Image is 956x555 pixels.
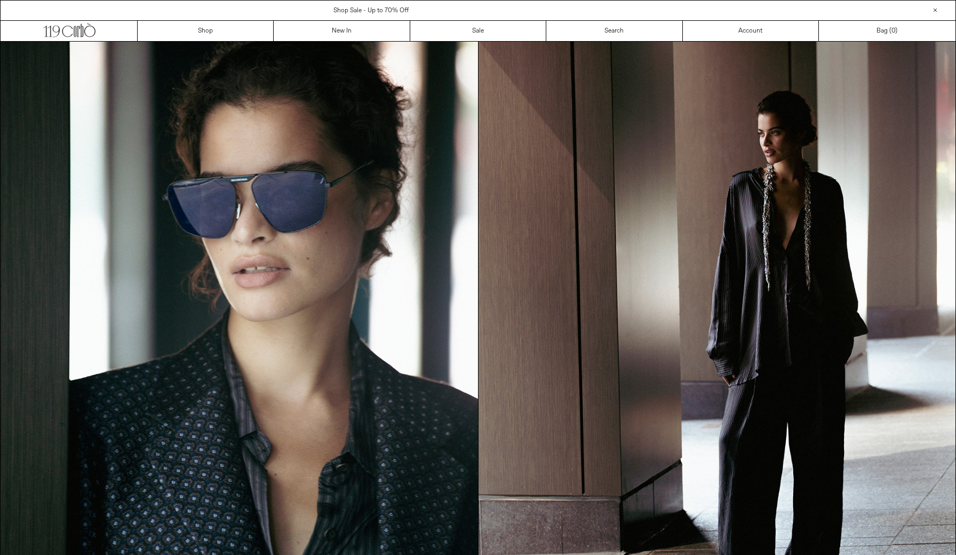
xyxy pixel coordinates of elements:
[891,27,895,35] span: 0
[138,21,274,41] a: Shop
[274,21,410,41] a: New In
[683,21,819,41] a: Account
[333,6,409,15] a: Shop Sale - Up to 70% Off
[819,21,955,41] a: Bag ()
[410,21,546,41] a: Sale
[546,21,682,41] a: Search
[891,26,897,36] span: )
